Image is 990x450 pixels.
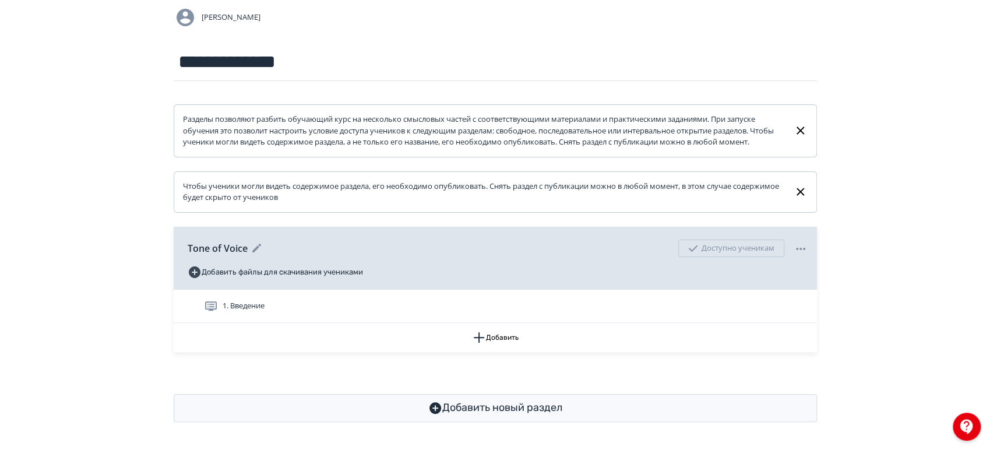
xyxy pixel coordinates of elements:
[183,114,785,148] div: Разделы позволяют разбить обучающий курс на несколько смысловых частей с соответствующими материа...
[183,181,785,203] div: Чтобы ученики могли видеть содержимое раздела, его необходимо опубликовать. Снять раздел с публик...
[678,240,784,257] div: Доступно ученикам
[174,394,817,422] button: Добавить новый раздел
[174,323,817,352] button: Добавить
[188,241,248,255] span: Tone of Voice
[223,300,265,312] span: 1. Введение
[174,290,817,323] div: 1. Введение
[202,12,260,23] span: [PERSON_NAME]
[188,263,363,282] button: Добавить файлы для скачивания учениками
